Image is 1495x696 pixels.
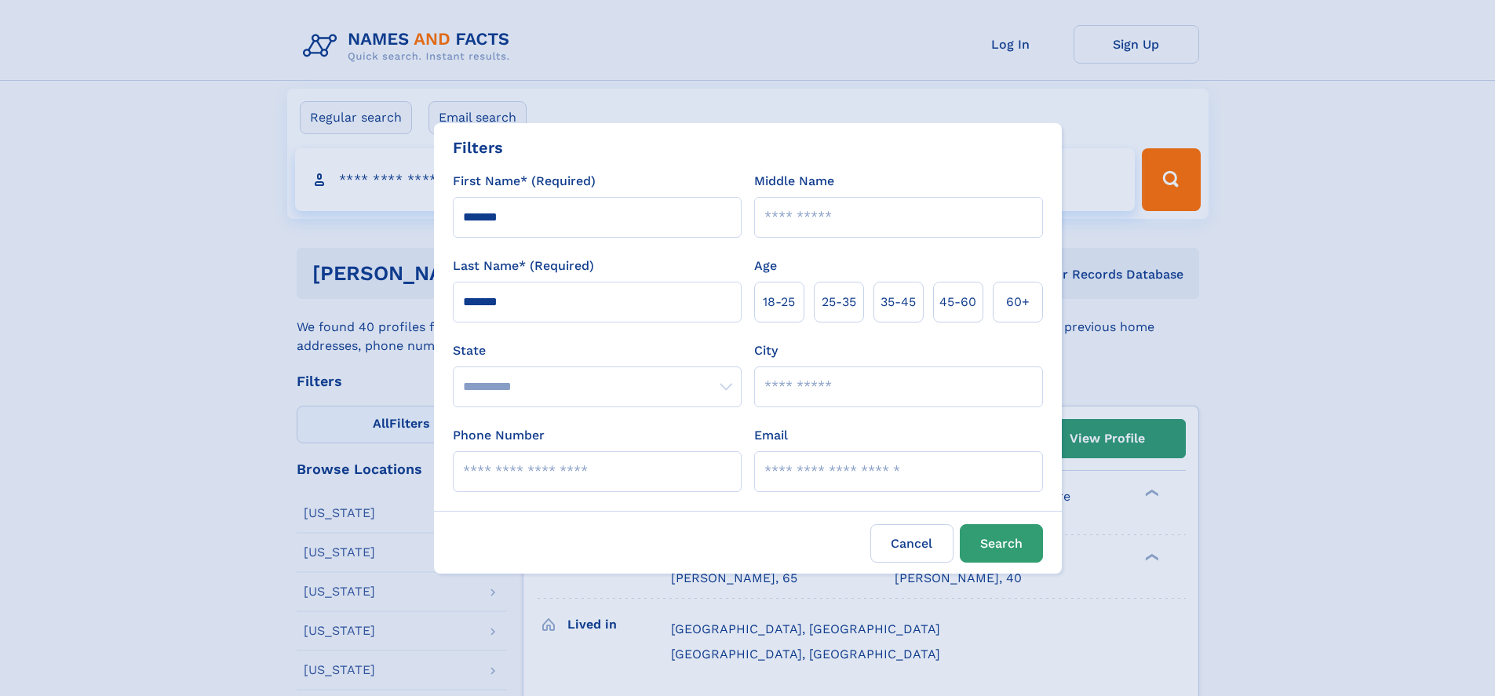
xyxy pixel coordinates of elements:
label: Middle Name [754,172,834,191]
label: Cancel [870,524,954,563]
label: City [754,341,778,360]
div: Filters [453,136,503,159]
span: 45‑60 [939,293,976,312]
button: Search [960,524,1043,563]
span: 18‑25 [763,293,795,312]
label: State [453,341,742,360]
label: First Name* (Required) [453,172,596,191]
span: 25‑35 [822,293,856,312]
span: 35‑45 [881,293,916,312]
span: 60+ [1006,293,1030,312]
label: Phone Number [453,426,545,445]
label: Last Name* (Required) [453,257,594,275]
label: Email [754,426,788,445]
label: Age [754,257,777,275]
